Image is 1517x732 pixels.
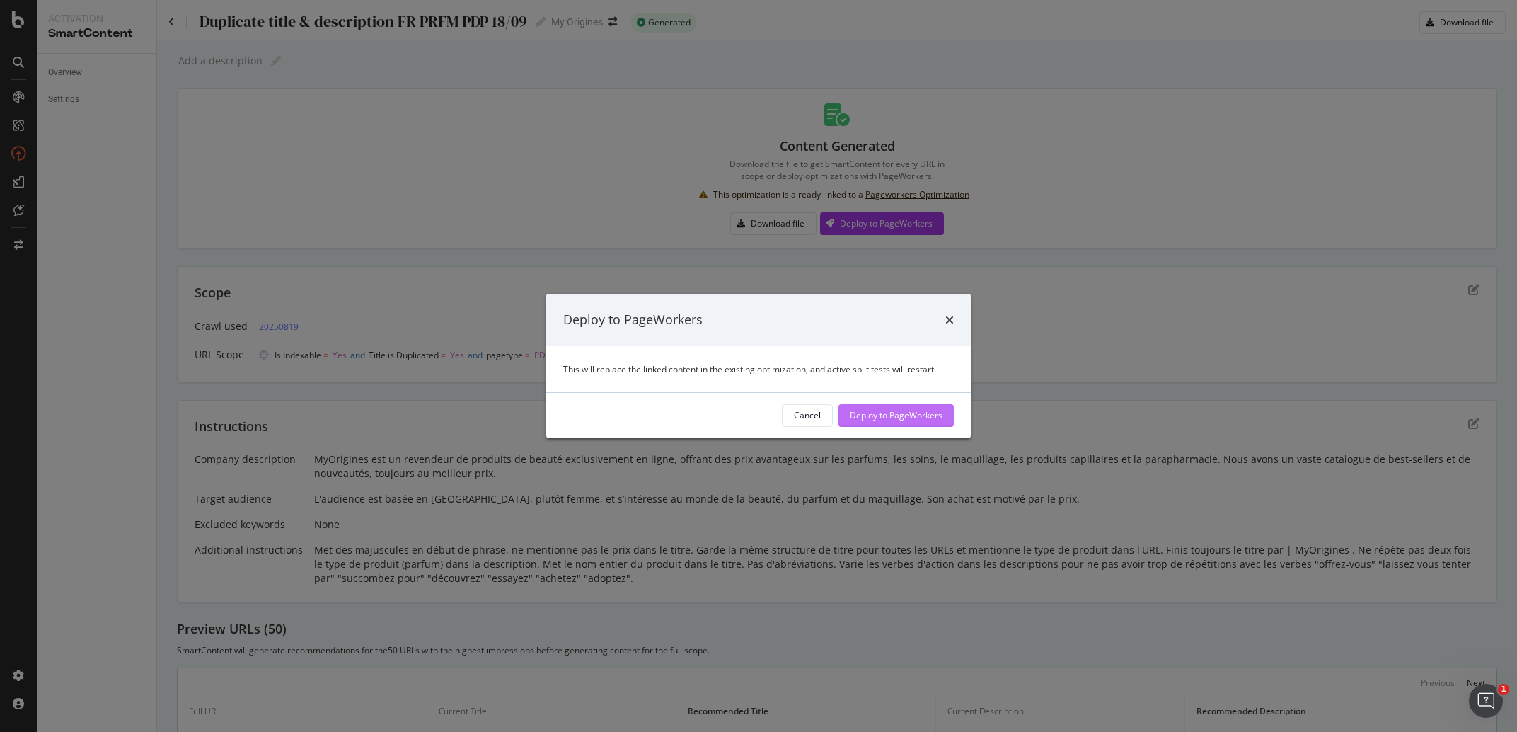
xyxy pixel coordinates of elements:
[1498,684,1509,695] span: 1
[1469,684,1503,718] iframe: Intercom live chat
[546,294,971,438] div: modal
[794,409,821,421] div: Cancel
[850,409,942,421] div: Deploy to PageWorkers
[563,311,703,329] div: Deploy to PageWorkers
[838,404,954,427] button: Deploy to PageWorkers
[563,363,954,375] div: This will replace the linked content in the existing optimization, and active split tests will re...
[782,404,833,427] button: Cancel
[945,311,954,329] div: times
